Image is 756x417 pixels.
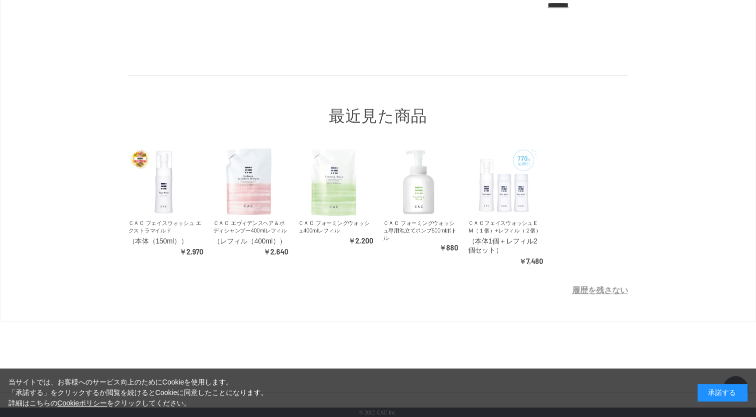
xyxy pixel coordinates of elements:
[383,243,458,253] div: ￥880
[698,384,748,401] div: 承諾する
[213,236,288,246] div: （レフィル（400ml））
[213,146,288,217] a: ＣＡＣ エヴィデンスヘア＆ボディシャンプー400mlレフィル
[8,377,268,408] div: 当サイトでは、お客様へのサービス向上のためにCookieを使用します。 「承諾する」をクリックするか閲覧を続けるとCookieに同意したことになります。 詳細はこちらの をクリックしてください。
[468,257,543,266] div: ￥7,480
[298,236,373,246] div: ￥2,200
[128,247,203,257] div: ￥2,970
[128,75,628,127] div: 最近見た商品
[383,146,454,217] img: ＣＡＣ フォーミングウォッシュ専用泡立てポンプ500mlボトル
[572,286,628,294] a: 履歴を残さない
[298,146,369,217] img: ＣＡＣ フォーミングウォッシュ400mlレフィル
[128,220,201,233] a: ＣＡＣ フェイスウォッシュ エクストラマイルド
[383,220,457,240] a: ＣＡＣ フォーミングウォッシュ専用泡立てポンプ500mlボトル
[298,220,370,233] a: ＣＡＣ フォーミングウォッシュ400mlレフィル
[468,236,543,255] div: （本体1個＋レフィル2個セット）
[298,146,373,217] a: ＣＡＣ フォーミングウォッシュ400mlレフィル
[128,236,203,246] div: （本体（150ml））
[128,146,199,217] img: ＣＡＣ フェイスウォッシュ エクストラマイルド
[383,146,458,217] a: ＣＡＣ フォーミングウォッシュ専用泡立てポンプ500mlボトル
[468,220,541,233] a: ＣＡＣフェイスウォッシュＥＭ（１個）+レフィル（２個）
[468,146,539,217] img: ＣＡＣフェイスウォッシュＥＭ（１個）+レフィル（２個）
[213,146,284,217] img: ＣＡＣ エヴィデンスヘア＆ボディシャンプー400mlレフィル
[213,220,287,233] a: ＣＡＣ エヴィデンスヘア＆ボディシャンプー400mlレフィル
[213,247,288,257] div: ￥2,640
[468,146,543,217] a: ＣＡＣフェイスウォッシュＥＭ（１個）+レフィル（２個）
[128,146,203,217] a: ＣＡＣ フェイスウォッシュ エクストラマイルド
[57,399,107,407] a: Cookieポリシー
